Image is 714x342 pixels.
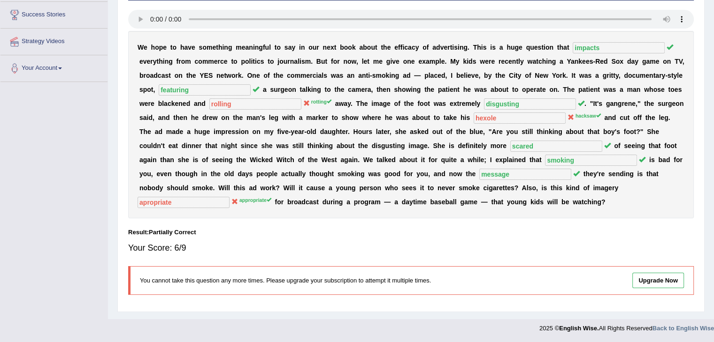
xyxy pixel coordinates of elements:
b: a [432,44,436,51]
b: i [389,72,391,79]
b: S [208,72,213,79]
b: O [247,72,252,79]
b: l [439,58,441,65]
b: m [430,58,435,65]
b: e [214,58,218,65]
b: . [445,58,446,65]
b: t [516,58,518,65]
b: s [199,44,203,51]
b: s [301,58,305,65]
b: . [311,58,313,65]
b: e [396,58,399,65]
b: s [537,44,541,51]
b: a [150,72,154,79]
b: f [177,58,179,65]
b: a [631,58,635,65]
b: o [181,58,185,65]
b: t [157,58,159,65]
b: o [616,58,620,65]
b: l [249,58,251,65]
b: n [667,58,671,65]
b: r [499,58,501,65]
b: c [257,58,261,65]
b: d [627,58,631,65]
b: e [508,58,512,65]
b: o [347,58,352,65]
b: y [635,58,638,65]
a: Upgrade Now [632,273,684,288]
b: e [144,44,147,51]
b: e [256,72,260,79]
b: t [268,58,270,65]
b: g [259,44,263,51]
b: h [188,72,192,79]
b: n [460,44,464,51]
b: i [402,44,404,51]
b: q [526,44,530,51]
b: o [545,44,550,51]
b: k [463,58,467,65]
b: n [391,72,395,79]
b: t [325,58,327,65]
b: a [499,44,503,51]
b: . [242,72,244,79]
b: i [222,44,224,51]
b: s [454,44,458,51]
b: a [571,58,575,65]
b: t [375,44,377,51]
b: v [188,44,192,51]
b: e [163,44,167,51]
b: l [322,72,323,79]
b: o [344,44,348,51]
b: n [362,72,366,79]
b: e [327,44,330,51]
b: h [542,58,546,65]
b: h [477,44,481,51]
b: t [216,44,218,51]
b: u [511,44,515,51]
b: - [370,72,372,79]
b: v [440,44,444,51]
b: k [238,72,242,79]
b: i [458,44,460,51]
b: e [224,58,228,65]
b: n [301,44,305,51]
b: i [251,58,253,65]
b: c [538,58,542,65]
b: o [367,44,371,51]
b: h [559,44,563,51]
strong: Back to English Wise [653,325,714,332]
b: n [255,44,259,51]
b: r [218,58,220,65]
b: n [165,58,169,65]
a: Your Account [0,55,107,79]
b: g [642,58,646,65]
b: e [485,58,489,65]
b: o [198,58,202,65]
b: e [441,58,445,65]
b: m [202,58,208,65]
b: b [139,72,144,79]
b: i [299,44,301,51]
b: g [463,44,468,51]
b: d [468,58,473,65]
b: c [313,72,316,79]
b: k [578,58,582,65]
b: s [339,72,343,79]
b: d [604,58,608,65]
b: e [379,58,383,65]
b: t [450,44,453,51]
b: n [512,58,516,65]
b: e [192,72,196,79]
b: s [323,72,327,79]
b: v [143,58,147,65]
b: t [334,44,337,51]
b: a [532,58,536,65]
b: Y [200,72,204,79]
b: V [679,58,683,65]
b: y [415,44,419,51]
b: o [279,58,284,65]
b: p [435,58,439,65]
b: a [403,72,407,79]
b: T [675,58,679,65]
